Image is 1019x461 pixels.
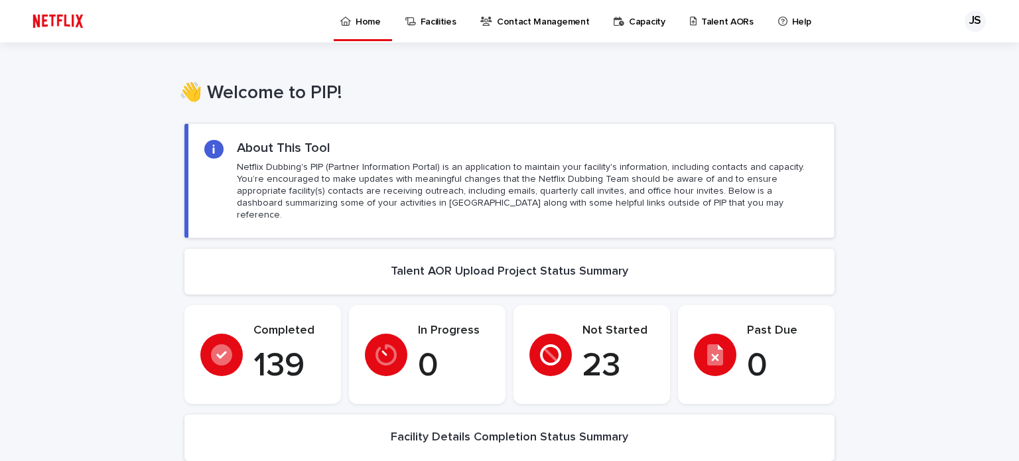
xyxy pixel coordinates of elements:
[237,140,330,156] h2: About This Tool
[391,265,628,279] h2: Talent AOR Upload Project Status Summary
[965,11,986,32] div: JS
[582,324,654,338] p: Not Started
[418,324,490,338] p: In Progress
[179,82,829,105] h1: 👋 Welcome to PIP!
[27,8,90,34] img: ifQbXi3ZQGMSEF7WDB7W
[418,346,490,386] p: 0
[253,346,325,386] p: 139
[747,324,819,338] p: Past Due
[253,324,325,338] p: Completed
[582,346,654,386] p: 23
[391,430,628,445] h2: Facility Details Completion Status Summary
[747,346,819,386] p: 0
[237,161,818,222] p: Netflix Dubbing's PIP (Partner Information Portal) is an application to maintain your facility's ...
